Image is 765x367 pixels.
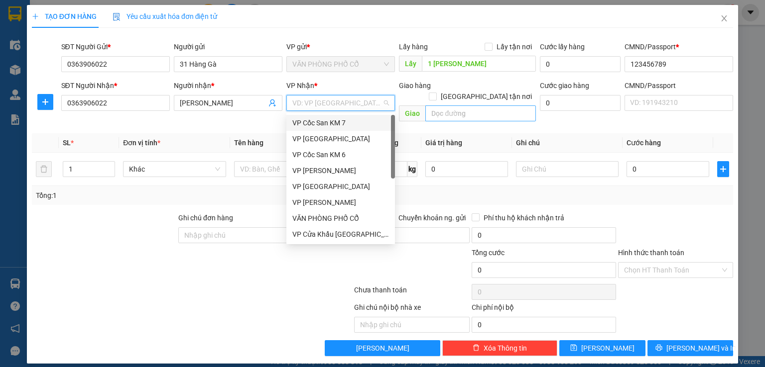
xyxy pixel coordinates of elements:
[718,165,729,173] span: plus
[36,161,52,177] button: delete
[625,80,733,91] div: CMND/Passport
[399,82,431,90] span: Giao hàng
[354,317,469,333] input: Nhập ghi chú
[129,162,220,177] span: Khác
[234,139,263,147] span: Tên hàng
[422,56,536,72] input: Dọc đường
[61,80,170,91] div: SĐT Người Nhận
[425,105,536,121] input: Dọc đường
[61,41,170,52] div: SĐT Người Gửi
[174,41,282,52] div: Người gửi
[717,161,729,177] button: plus
[399,56,422,72] span: Lấy
[540,95,621,111] input: Cước giao hàng
[292,133,389,144] div: VP [GEOGRAPHIC_DATA]
[625,41,733,52] div: CMND/Passport
[286,210,395,226] div: VĂN PHÒNG PHỐ CỔ
[286,226,395,242] div: VP Cửa Khẩu Lào Cai
[516,161,619,177] input: Ghi Chú
[32,12,97,20] span: TẠO ĐƠN HÀNG
[581,343,635,354] span: [PERSON_NAME]
[268,99,276,107] span: user-add
[292,117,389,128] div: VP Cốc San KM 7
[178,214,233,222] label: Ghi chú đơn hàng
[720,14,728,22] span: close
[442,340,557,356] button: deleteXóa Thông tin
[63,139,71,147] span: SL
[407,161,417,177] span: kg
[178,227,323,243] input: Ghi chú đơn hàng
[437,91,536,102] span: [GEOGRAPHIC_DATA] tận nơi
[174,80,282,91] div: Người nhận
[286,163,395,179] div: VP Hà Tĩnh
[354,302,469,317] div: Ghi chú nội bộ nhà xe
[123,139,160,147] span: Đơn vị tính
[38,98,53,106] span: plus
[234,161,337,177] input: VD: Bàn, Ghế
[32,13,39,20] span: plus
[36,190,296,201] div: Tổng: 1
[113,12,218,20] span: Yêu cầu xuất hóa đơn điện tử
[286,41,395,52] div: VP gửi
[473,344,480,352] span: delete
[286,82,314,90] span: VP Nhận
[425,139,462,147] span: Giá trị hàng
[559,340,645,356] button: save[PERSON_NAME]
[666,343,736,354] span: [PERSON_NAME] và In
[480,212,568,223] span: Phí thu hộ khách nhận trả
[512,133,623,153] th: Ghi chú
[493,41,536,52] span: Lấy tận nơi
[399,43,428,51] span: Lấy hàng
[540,82,589,90] label: Cước giao hàng
[292,229,389,240] div: VP Cửa Khẩu [GEOGRAPHIC_DATA]
[484,343,527,354] span: Xóa Thông tin
[540,56,621,72] input: Cước lấy hàng
[292,181,389,192] div: VP [GEOGRAPHIC_DATA]
[292,213,389,224] div: VĂN PHÒNG PHỐ CỔ
[425,161,508,177] input: 0
[655,344,662,352] span: printer
[37,94,53,110] button: plus
[292,197,389,208] div: VP [PERSON_NAME]
[399,105,425,121] span: Giao
[710,5,738,33] button: Close
[647,340,734,356] button: printer[PERSON_NAME] và In
[286,115,395,131] div: VP Cốc San KM 7
[540,43,585,51] label: Cước lấy hàng
[472,302,616,317] div: Chi phí nội bộ
[286,147,395,163] div: VP Cốc San KM 6
[353,284,470,302] div: Chưa thanh toán
[292,149,389,160] div: VP Cốc San KM 6
[325,340,440,356] button: [PERSON_NAME]
[286,194,395,210] div: VP Thạch Bàn
[286,179,395,194] div: VP Quảng Bình
[627,139,661,147] span: Cước hàng
[356,343,409,354] span: [PERSON_NAME]
[472,249,505,257] span: Tổng cước
[618,249,684,257] label: Hình thức thanh toán
[394,212,470,223] span: Chuyển khoản ng. gửi
[292,165,389,176] div: VP [PERSON_NAME]
[113,13,121,21] img: icon
[292,57,389,72] span: VĂN PHÒNG PHỐ CỔ
[570,344,577,352] span: save
[286,131,395,147] div: VP Ninh Bình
